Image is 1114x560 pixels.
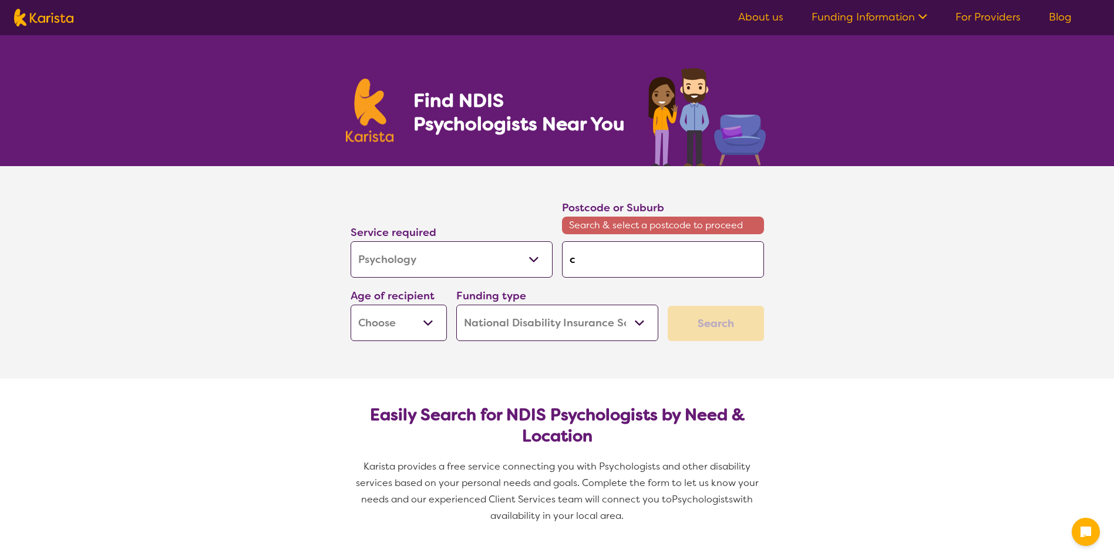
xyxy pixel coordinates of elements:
[562,201,664,215] label: Postcode or Suburb
[1049,10,1072,24] a: Blog
[644,63,769,166] img: psychology
[14,9,73,26] img: Karista logo
[812,10,927,24] a: Funding Information
[562,217,764,234] span: Search & select a postcode to proceed
[413,89,631,136] h1: Find NDIS Psychologists Near You
[955,10,1021,24] a: For Providers
[738,10,783,24] a: About us
[456,289,526,303] label: Funding type
[360,404,755,447] h2: Easily Search for NDIS Psychologists by Need & Location
[346,79,394,142] img: Karista logo
[351,225,436,239] label: Service required
[672,493,733,505] span: Psychologists
[356,460,761,505] span: Karista provides a free service connecting you with Psychologists and other disability services b...
[351,289,435,303] label: Age of recipient
[562,241,764,278] input: Type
